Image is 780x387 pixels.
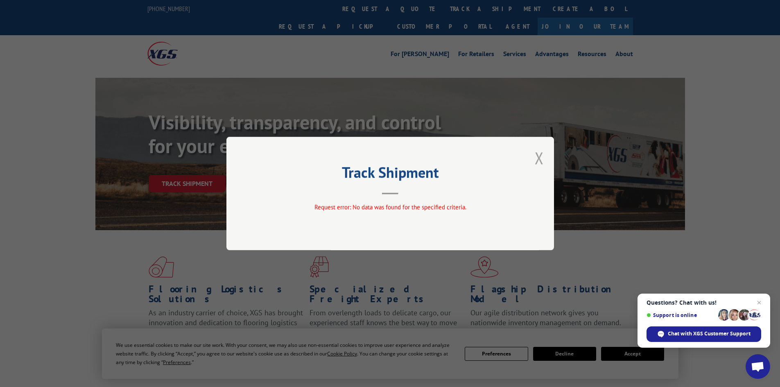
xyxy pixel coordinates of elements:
[647,326,761,342] div: Chat with XGS Customer Support
[746,354,770,379] div: Open chat
[668,330,751,337] span: Chat with XGS Customer Support
[647,312,715,318] span: Support is online
[647,299,761,306] span: Questions? Chat with us!
[267,167,513,182] h2: Track Shipment
[754,298,764,308] span: Close chat
[314,203,466,211] span: Request error: No data was found for the specified criteria.
[535,147,544,169] button: Close modal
